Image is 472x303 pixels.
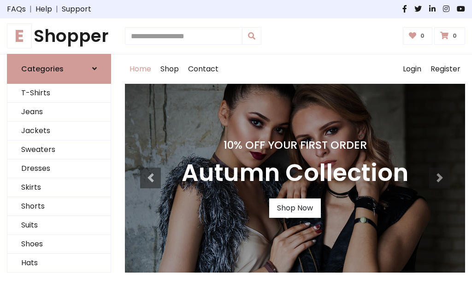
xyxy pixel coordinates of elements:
h4: 10% Off Your First Order [182,139,408,151]
a: FAQs [7,4,26,15]
span: E [7,23,32,48]
a: Support [62,4,91,15]
a: Login [398,54,426,84]
a: Suits [7,216,111,235]
a: 0 [434,27,465,45]
a: Help [35,4,52,15]
a: Categories [7,54,111,84]
a: Register [426,54,465,84]
a: Shop [156,54,183,84]
span: | [52,4,62,15]
h1: Shopper [7,26,111,47]
a: Contact [183,54,223,84]
a: Jackets [7,122,111,140]
a: Jeans [7,103,111,122]
a: Home [125,54,156,84]
span: 0 [418,32,427,40]
a: T-Shirts [7,84,111,103]
h6: Categories [21,64,64,73]
span: | [26,4,35,15]
a: 0 [403,27,433,45]
a: Sweaters [7,140,111,159]
span: 0 [450,32,459,40]
a: Shoes [7,235,111,254]
a: Hats [7,254,111,273]
a: Shorts [7,197,111,216]
h3: Autumn Collection [182,159,408,187]
a: Skirts [7,178,111,197]
a: Dresses [7,159,111,178]
a: EShopper [7,26,111,47]
a: Shop Now [269,198,321,218]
